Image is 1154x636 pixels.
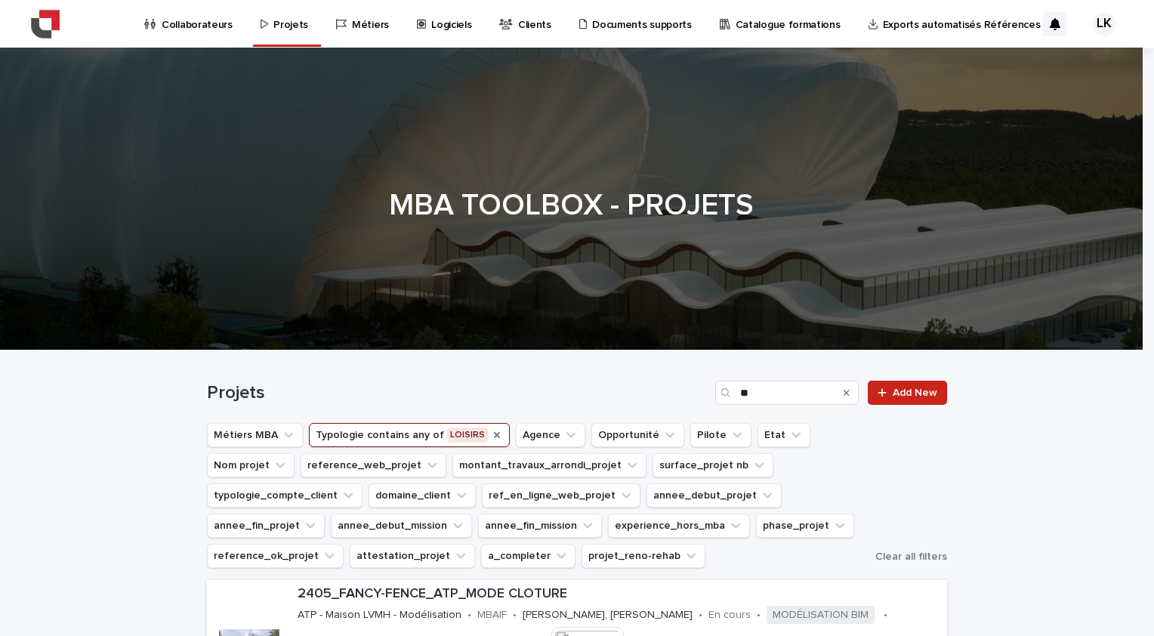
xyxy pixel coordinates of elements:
[207,453,295,477] button: Nom projet
[481,544,575,568] button: a_completer
[767,606,875,625] span: MODÉLISATION BIM
[516,423,585,447] button: Agence
[207,382,709,404] h1: Projets
[875,551,947,562] span: Clear all filters
[715,381,859,405] input: Search
[309,423,510,447] button: Typologie
[207,544,344,568] button: reference_ok_projet
[30,9,60,39] img: YiAiwBLRm2aPEWe5IFcA
[369,483,476,508] button: domaine_client
[893,387,937,398] span: Add New
[884,609,887,622] p: •
[653,453,773,477] button: surface_projet nb
[708,609,751,622] p: En cours
[756,514,854,538] button: phase_projet
[523,609,693,622] p: [PERSON_NAME], [PERSON_NAME]
[582,544,705,568] button: projet_reno-rehab
[1092,12,1116,36] div: LK
[478,514,602,538] button: annee_fin_mission
[298,609,461,622] p: ATP - Maison LVMH - Modélisation
[207,514,325,538] button: annee_fin_projet
[690,423,751,447] button: Pilote
[869,545,947,568] button: Clear all filters
[331,514,472,538] button: annee_debut_mission
[467,609,471,622] p: •
[513,609,517,622] p: •
[452,453,646,477] button: montant_travaux_arrondi_projet
[591,423,684,447] button: Opportunité
[298,586,941,603] p: 2405_FANCY-FENCE_ATP_MODE CLOTURE
[301,453,446,477] button: reference_web_projet
[868,381,947,405] a: Add New
[699,609,702,622] p: •
[350,544,475,568] button: attestation_projet
[477,609,507,622] p: MBAIF
[758,423,810,447] button: Etat
[201,187,941,224] h1: MBA TOOLBOX - PROJETS
[207,483,363,508] button: typologie_compte_client
[646,483,782,508] button: annee_debut_projet
[207,423,303,447] button: Métiers MBA
[757,609,761,622] p: •
[482,483,640,508] button: ref_en_ligne_web_projet
[608,514,750,538] button: experience_hors_mba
